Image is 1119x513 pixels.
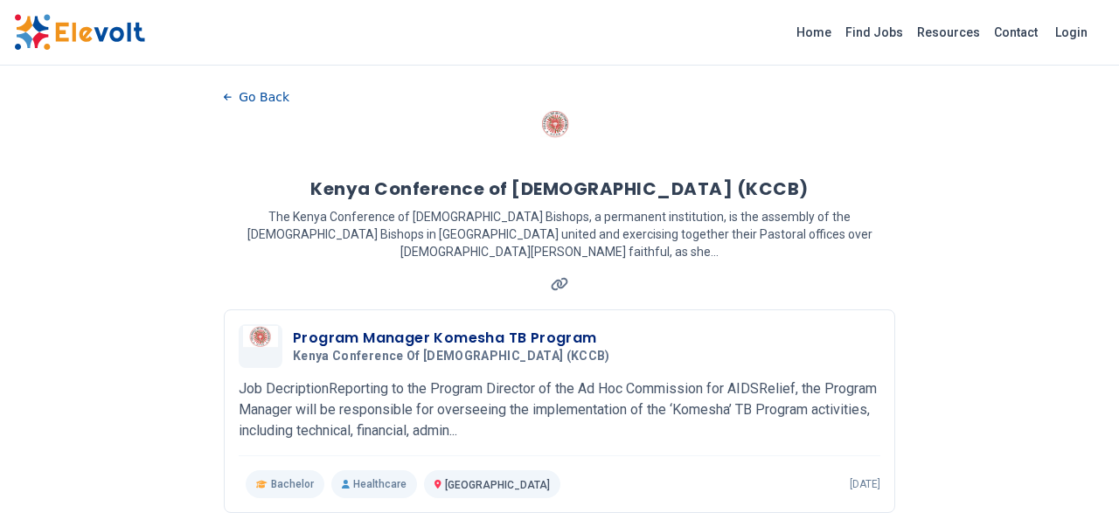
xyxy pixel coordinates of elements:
[293,349,610,364] span: Kenya Conference of [DEMOGRAPHIC_DATA] (KCCB)
[533,110,578,163] img: Kenya Conference of Catholic Bishops (KCCB)
[239,378,880,441] p: Job DecriptionReporting to the Program Director of the Ad Hoc Commission for AIDSRelief, the Prog...
[310,177,809,201] h1: Kenya Conference of [DEMOGRAPHIC_DATA] (KCCB)
[271,477,314,491] span: Bachelor
[1032,429,1119,513] iframe: Chat Widget
[293,328,617,349] h3: Program Manager Komesha TB Program
[910,18,987,46] a: Resources
[331,470,417,498] p: Healthcare
[243,326,278,367] img: Kenya Conference of Catholic Bishops (KCCB)
[1045,15,1098,50] a: Login
[838,18,910,46] a: Find Jobs
[445,479,550,491] span: [GEOGRAPHIC_DATA]
[224,208,895,260] p: The Kenya Conference of [DEMOGRAPHIC_DATA] Bishops, a permanent institution, is the assembly of t...
[987,18,1045,46] a: Contact
[850,477,880,491] p: [DATE]
[789,18,838,46] a: Home
[14,14,145,51] img: Elevolt
[224,84,289,110] button: Go Back
[239,324,880,498] a: Kenya Conference of Catholic Bishops (KCCB)Program Manager Komesha TB ProgramKenya Conference of ...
